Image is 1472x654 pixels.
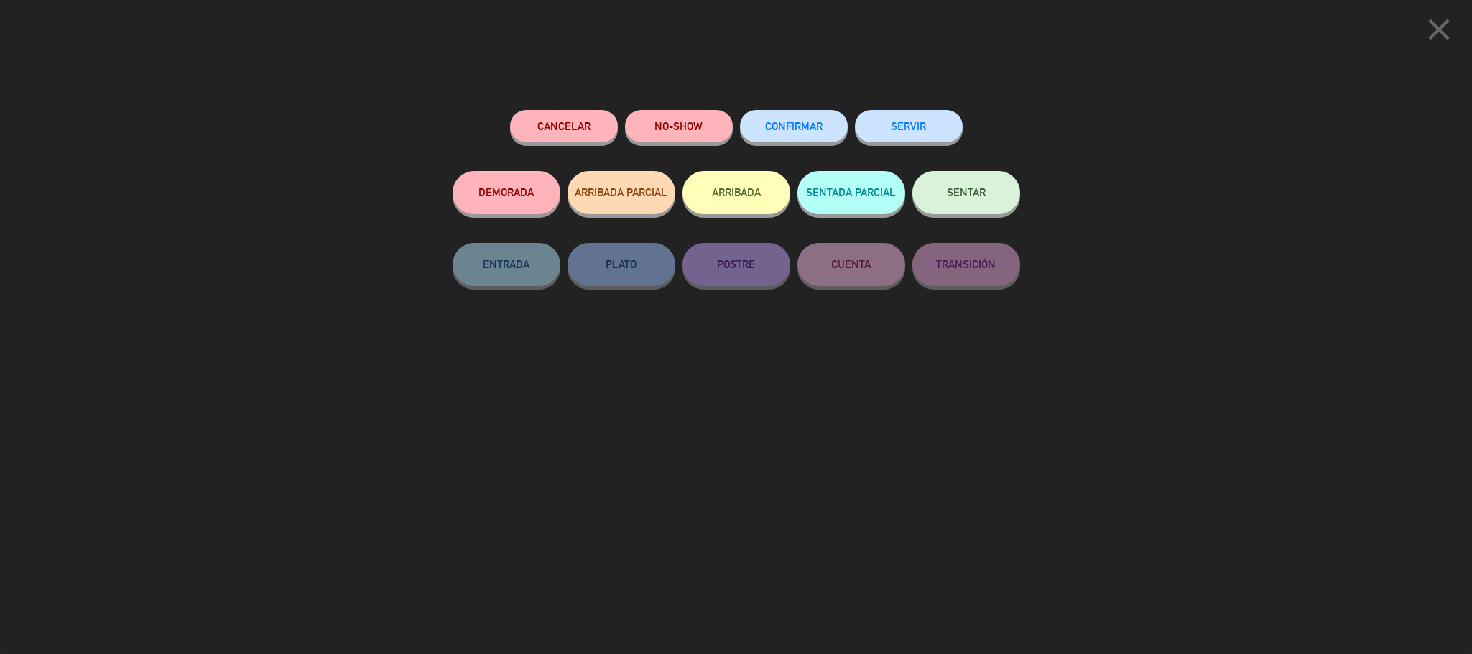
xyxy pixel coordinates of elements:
[797,243,905,286] button: CUENTA
[1417,11,1461,53] button: close
[510,110,618,142] button: Cancelar
[1421,11,1457,47] i: close
[453,171,560,214] button: DEMORADA
[568,171,675,214] button: ARRIBADA PARCIAL
[947,186,986,198] span: SENTAR
[797,171,905,214] button: SENTADA PARCIAL
[568,243,675,286] button: PLATO
[855,110,963,142] button: SERVIR
[453,243,560,286] button: ENTRADA
[625,110,733,142] button: NO-SHOW
[912,171,1020,214] button: SENTAR
[765,120,823,132] span: CONFIRMAR
[912,243,1020,286] button: TRANSICIÓN
[682,243,790,286] button: POSTRE
[740,110,848,142] button: CONFIRMAR
[575,186,667,198] span: ARRIBADA PARCIAL
[682,171,790,214] button: ARRIBADA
